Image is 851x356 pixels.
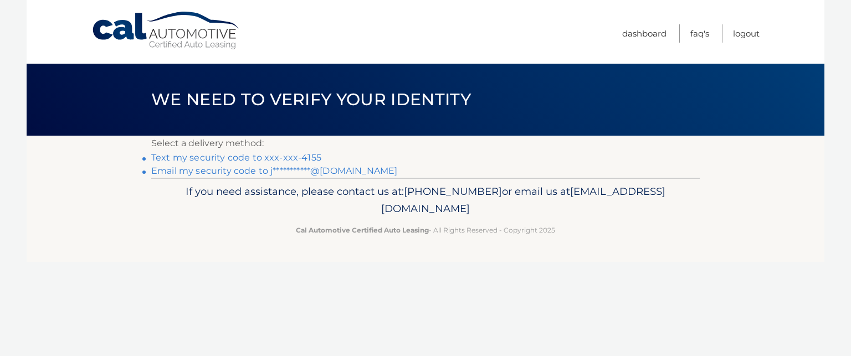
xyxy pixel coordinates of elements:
[404,185,502,198] span: [PHONE_NUMBER]
[733,24,760,43] a: Logout
[158,183,693,218] p: If you need assistance, please contact us at: or email us at
[158,224,693,236] p: - All Rights Reserved - Copyright 2025
[151,152,321,163] a: Text my security code to xxx-xxx-4155
[91,11,241,50] a: Cal Automotive
[151,89,471,110] span: We need to verify your identity
[296,226,429,234] strong: Cal Automotive Certified Auto Leasing
[151,136,700,151] p: Select a delivery method:
[690,24,709,43] a: FAQ's
[622,24,667,43] a: Dashboard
